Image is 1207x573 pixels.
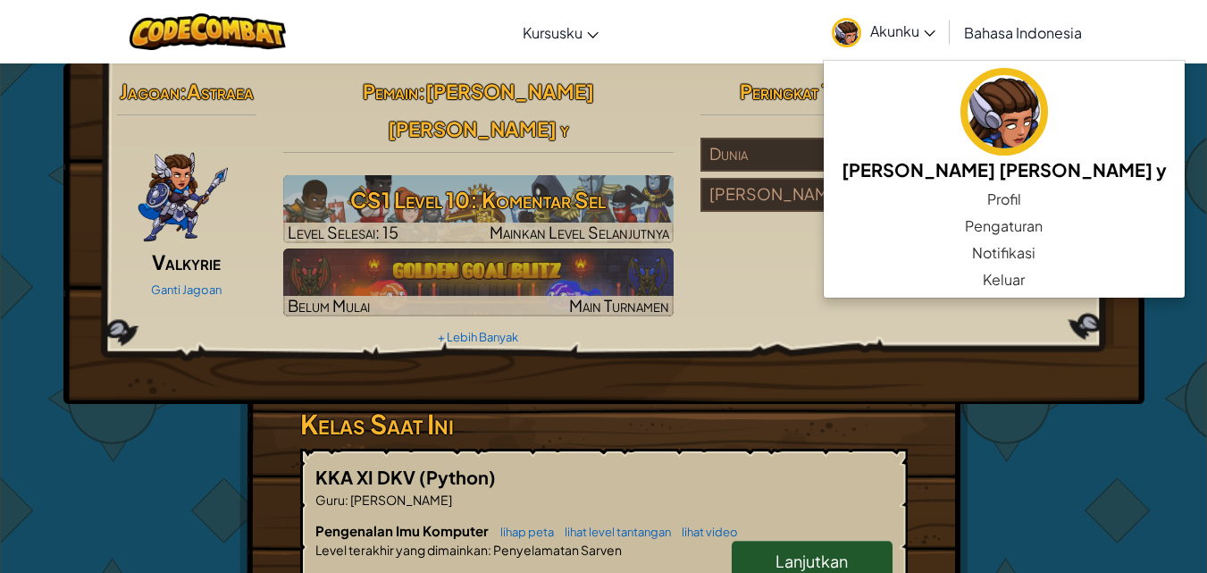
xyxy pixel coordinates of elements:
a: lihat level tantangan [556,525,671,539]
span: Lanjutkan [775,551,848,571]
span: Mainkan Level Selanjutnya [490,222,669,242]
span: : [418,79,425,104]
span: Main Turnamen [569,295,669,316]
img: CS1 Level 10: Komentar Sel [283,175,674,243]
span: Valkyrie [152,249,221,274]
span: : [345,492,348,508]
a: Ganti Jagoan [151,282,222,297]
a: [PERSON_NAME]#6/30pemain [700,195,1091,215]
span: (Python) [419,466,496,488]
a: Belum MulaiMain Turnamen [283,249,674,316]
span: Kursusku [523,23,583,42]
span: Jagoan [120,79,180,104]
a: Bahasa Indonesia [955,8,1091,56]
img: Golden Goal [283,249,674,316]
a: Mainkan Level Selanjutnya [283,175,674,243]
span: Penyelamatan Sarven [491,542,622,558]
a: + Lebih Banyak [438,330,518,344]
a: lihap peta [491,525,554,539]
span: Pemain [363,79,418,104]
a: Pengaturan [824,213,1185,240]
h5: [PERSON_NAME] [PERSON_NAME] y [842,156,1167,183]
img: avatar [960,68,1048,156]
div: [PERSON_NAME] [700,178,895,212]
span: Pengenalan Imu Komputer [315,522,491,539]
span: Akunku [870,21,935,40]
a: [PERSON_NAME] [PERSON_NAME] y [824,65,1185,186]
h3: Kelas Saat Ini [300,404,908,444]
a: Profil [824,186,1185,213]
a: Akunku [823,4,944,60]
span: Astraea [187,79,254,104]
span: : [180,79,187,104]
div: Dunia [700,138,895,172]
img: ValkyriePose.png [137,138,230,245]
span: [PERSON_NAME] [348,492,452,508]
span: Belum Mulai [288,295,370,316]
img: CodeCombat logo [130,13,286,50]
h3: CS1 Level 10: Komentar Sel [283,180,674,220]
a: Notifikasi [824,240,1185,266]
span: KKA XI DKV [315,466,419,488]
span: [PERSON_NAME] [PERSON_NAME] y [388,79,594,141]
span: Guru [315,492,345,508]
span: Level terakhir yang dimainkan [315,542,488,558]
img: avatar [832,18,861,47]
span: Level Selesai: 15 [288,222,398,242]
a: Dunia#925,035/8,069,423pemain [700,155,1091,175]
a: lihat video [673,525,738,539]
span: Bahasa Indonesia [964,23,1082,42]
a: Keluar [824,266,1185,293]
span: : [488,542,491,558]
span: Peringkat Tim AI League [740,79,932,104]
span: Notifikasi [972,242,1035,264]
a: Kursusku [514,8,608,56]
